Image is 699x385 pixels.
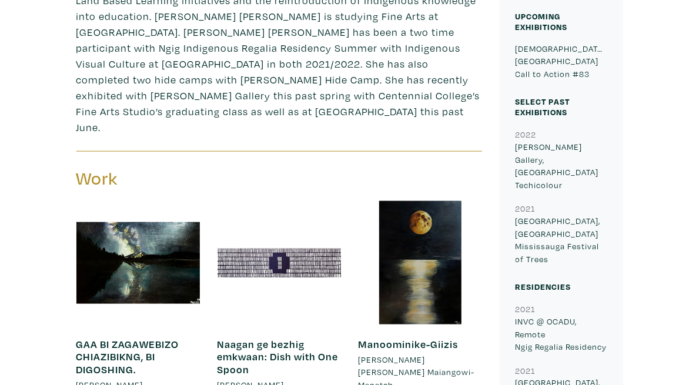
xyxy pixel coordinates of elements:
[516,129,537,140] small: 2022
[516,11,568,32] small: Upcoming Exhibitions
[76,168,270,190] h3: Work
[516,215,607,265] p: [GEOGRAPHIC_DATA], [GEOGRAPHIC_DATA] Mississauga Festival of Trees
[516,365,536,376] small: 2021
[516,203,536,214] small: 2021
[76,337,179,376] a: GAA BI ZAGAWEBIZO CHIAZIBIKNG, BI DIGOSHING.
[359,337,459,351] a: Manoominike-Giizis
[516,303,536,314] small: 2021
[218,337,339,376] a: Naagan ge bezhig emkwaan: Dish with One Spoon
[516,315,607,353] p: INVC @ OCADU, Remote Ngig Regalia Residency
[516,140,607,191] p: [PERSON_NAME] Gallery, [GEOGRAPHIC_DATA] Techicolour
[516,96,570,118] small: Select Past Exhibitions
[516,42,607,81] p: [DEMOGRAPHIC_DATA], [GEOGRAPHIC_DATA] Call to Action #83
[516,281,571,292] small: Residencies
